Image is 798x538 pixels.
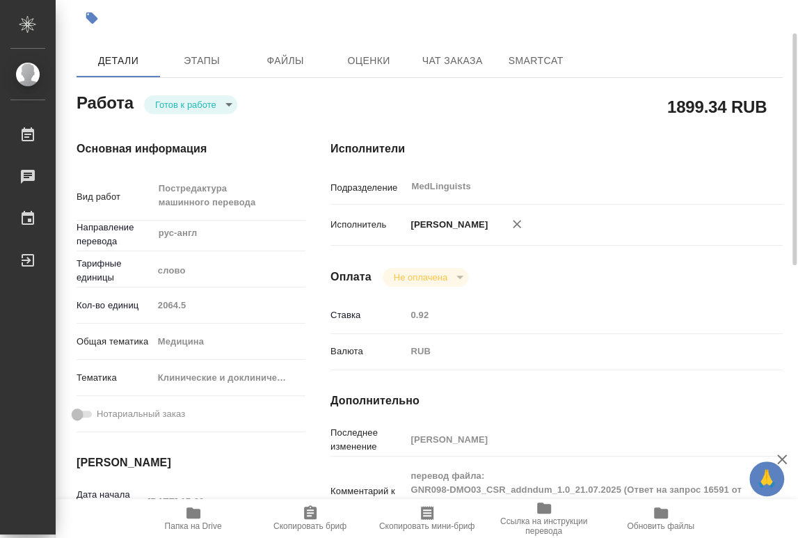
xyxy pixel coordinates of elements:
[77,299,153,312] p: Кол-во единиц
[419,52,486,70] span: Чат заказа
[77,141,275,157] h4: Основная информация
[627,521,694,531] span: Обновить файлы
[379,521,474,531] span: Скопировать мини-бриф
[369,499,486,538] button: Скопировать мини-бриф
[330,426,406,454] p: Последнее изменение
[273,521,346,531] span: Скопировать бриф
[77,89,134,114] h2: Работа
[153,330,306,354] div: Медицина
[330,345,406,358] p: Валюта
[330,218,406,232] p: Исполнитель
[252,52,319,70] span: Файлы
[77,190,153,204] p: Вид работ
[330,141,783,157] h4: Исполнители
[151,99,221,111] button: Готов к работе
[77,371,153,385] p: Тематика
[502,52,569,70] span: SmartCat
[77,3,107,33] button: Добавить тэг
[667,95,767,118] h2: 1899.34 RUB
[335,52,402,70] span: Оценки
[603,499,719,538] button: Обновить файлы
[252,499,369,538] button: Скопировать бриф
[85,52,152,70] span: Детали
[153,366,306,390] div: Клинические и доклинические исследования
[406,340,745,363] div: RUB
[153,295,306,315] input: Пустое поле
[383,268,468,287] div: Готов к работе
[330,393,783,409] h4: Дополнительно
[97,407,185,421] span: Нотариальный заказ
[330,484,406,512] p: Комментарий к работе
[502,209,532,239] button: Удалить исполнителя
[755,464,779,493] span: 🙏
[153,259,306,283] div: слово
[494,516,594,536] span: Ссылка на инструкции перевода
[77,257,153,285] p: Тарифные единицы
[168,52,235,70] span: Этапы
[330,308,406,322] p: Ставка
[330,181,406,195] p: Подразделение
[486,499,603,538] button: Ссылка на инструкции перевода
[77,488,143,516] p: Дата начала работ
[77,221,153,248] p: Направление перевода
[406,218,488,232] p: [PERSON_NAME]
[77,454,275,471] h4: [PERSON_NAME]
[406,429,745,450] input: Пустое поле
[135,499,252,538] button: Папка на Drive
[406,305,745,325] input: Пустое поле
[330,269,372,285] h4: Оплата
[77,335,153,349] p: Общая тематика
[165,521,222,531] span: Папка на Drive
[143,491,264,512] input: Пустое поле
[144,95,237,114] div: Готов к работе
[749,461,784,496] button: 🙏
[406,464,745,530] textarea: перевод файла: GNR098-DMO03_CSR_addndum_1.0_21.07.2025 (Ответ на запрос 16591 от [DATE]) тотал 3155
[390,271,452,283] button: Не оплачена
